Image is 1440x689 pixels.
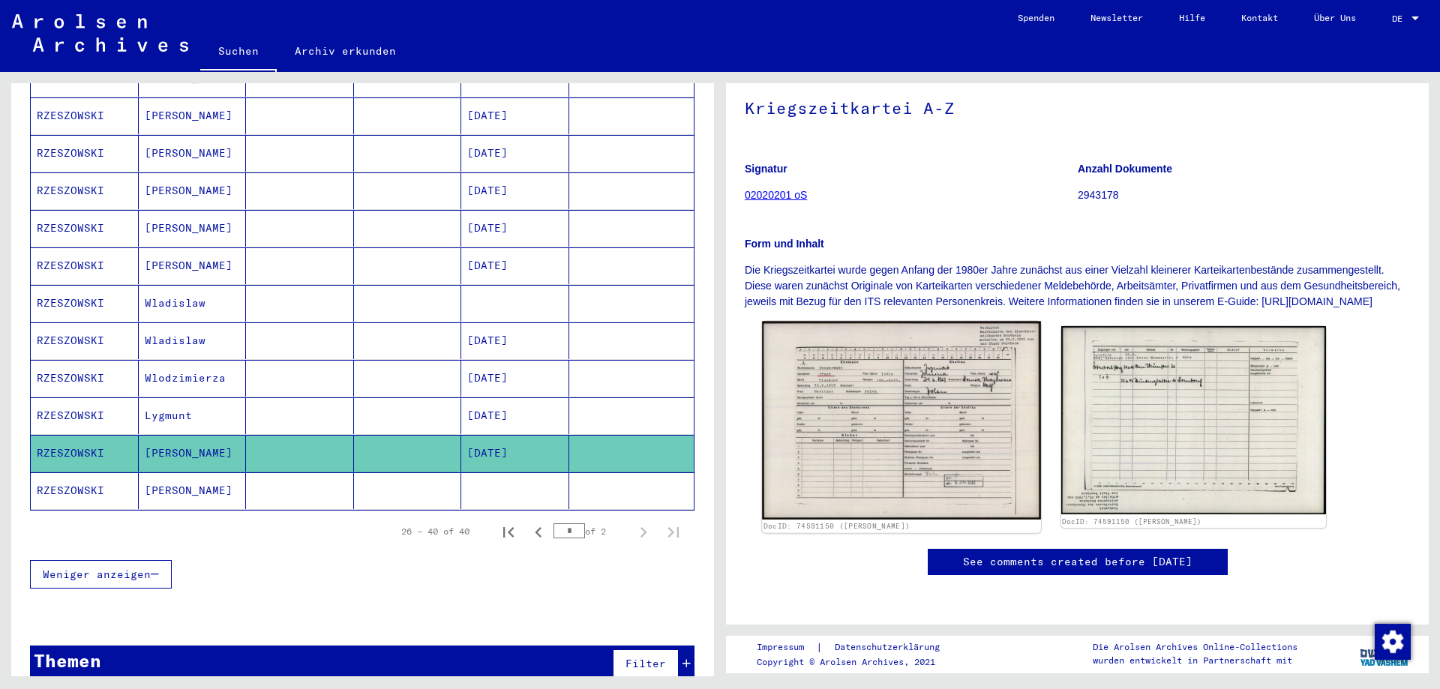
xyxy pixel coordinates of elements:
mat-cell: [DATE] [461,322,569,359]
p: 2943178 [1078,187,1410,203]
mat-cell: [DATE] [461,210,569,247]
button: Filter [613,649,679,678]
mat-cell: RZESZOWSKI [31,247,139,284]
div: 26 – 40 of 40 [401,525,469,538]
mat-cell: [DATE] [461,172,569,209]
img: Arolsen_neg.svg [12,14,188,52]
a: See comments created before [DATE] [963,554,1192,570]
img: 002.jpg [1061,326,1327,514]
mat-cell: [PERSON_NAME] [139,172,247,209]
mat-cell: [PERSON_NAME] [139,97,247,134]
a: Impressum [757,640,816,655]
a: Archiv erkunden [277,33,414,69]
button: First page [493,517,523,547]
mat-cell: [DATE] [461,360,569,397]
mat-cell: Wlodzimierza [139,360,247,397]
b: Form und Inhalt [745,238,824,250]
button: Last page [658,517,688,547]
b: Signatur [745,163,787,175]
mat-cell: RZESZOWSKI [31,435,139,472]
button: Next page [628,517,658,547]
mat-cell: Wladislaw [139,322,247,359]
button: Previous page [523,517,553,547]
mat-cell: RZESZOWSKI [31,172,139,209]
a: DocID: 74591150 ([PERSON_NAME]) [1062,517,1201,526]
mat-cell: Lygmunt [139,397,247,434]
mat-cell: [DATE] [461,135,569,172]
p: wurden entwickelt in Partnerschaft mit [1093,654,1297,667]
div: | [757,640,958,655]
mat-cell: RZESZOWSKI [31,322,139,359]
mat-cell: Wladislaw [139,285,247,322]
mat-cell: [PERSON_NAME] [139,247,247,284]
p: Die Kriegszeitkartei wurde gegen Anfang der 1980er Jahre zunächst aus einer Vielzahl kleinerer Ka... [745,262,1410,310]
b: Anzahl Dokumente [1078,163,1172,175]
mat-cell: RZESZOWSKI [31,397,139,434]
div: Zustimmung ändern [1374,623,1410,659]
img: 001.jpg [762,322,1040,520]
mat-cell: RZESZOWSKI [31,285,139,322]
mat-cell: [PERSON_NAME] [139,135,247,172]
mat-cell: RZESZOWSKI [31,97,139,134]
mat-cell: [PERSON_NAME] [139,435,247,472]
div: Themen [34,647,101,674]
mat-cell: [PERSON_NAME] [139,210,247,247]
mat-cell: RZESZOWSKI [31,135,139,172]
button: Weniger anzeigen [30,560,172,589]
p: Die Arolsen Archives Online-Collections [1093,640,1297,654]
a: Datenschutzerklärung [823,640,958,655]
img: Zustimmung ändern [1375,624,1411,660]
span: DE [1392,13,1408,24]
div: of 2 [553,524,628,538]
mat-cell: [DATE] [461,247,569,284]
a: Suchen [200,33,277,72]
span: Filter [625,657,666,670]
img: yv_logo.png [1357,635,1413,673]
mat-cell: RZESZOWSKI [31,472,139,509]
a: DocID: 74591150 ([PERSON_NAME]) [763,522,910,531]
mat-cell: [DATE] [461,397,569,434]
mat-cell: RZESZOWSKI [31,360,139,397]
span: Weniger anzeigen [43,568,151,581]
a: 02020201 oS [745,189,807,201]
mat-cell: [PERSON_NAME] [139,472,247,509]
mat-cell: [DATE] [461,97,569,134]
h1: Kriegszeitkartei A-Z [745,73,1410,139]
p: Copyright © Arolsen Archives, 2021 [757,655,958,669]
mat-cell: RZESZOWSKI [31,210,139,247]
mat-cell: [DATE] [461,435,569,472]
